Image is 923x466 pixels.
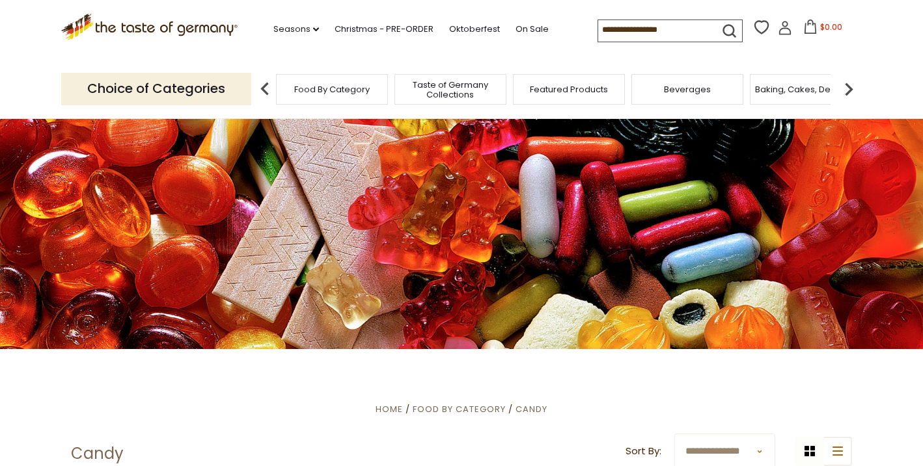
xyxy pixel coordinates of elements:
a: Featured Products [530,84,608,94]
span: $0.00 [820,21,842,32]
p: Choice of Categories [61,73,251,105]
button: $0.00 [795,19,850,39]
a: Home [376,403,403,415]
a: Oktoberfest [449,22,500,36]
a: Christmas - PRE-ORDER [335,22,434,36]
a: Baking, Cakes, Desserts [755,84,856,94]
label: Sort By: [626,443,661,460]
img: next arrow [836,76,862,102]
img: previous arrow [252,76,278,102]
a: Taste of Germany Collections [398,80,503,99]
a: Beverages [664,84,711,94]
a: Candy [516,403,547,415]
a: Food By Category [294,84,370,94]
h1: Candy [71,444,124,463]
a: On Sale [516,22,549,36]
a: Seasons [273,22,319,36]
a: Food By Category [413,403,506,415]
